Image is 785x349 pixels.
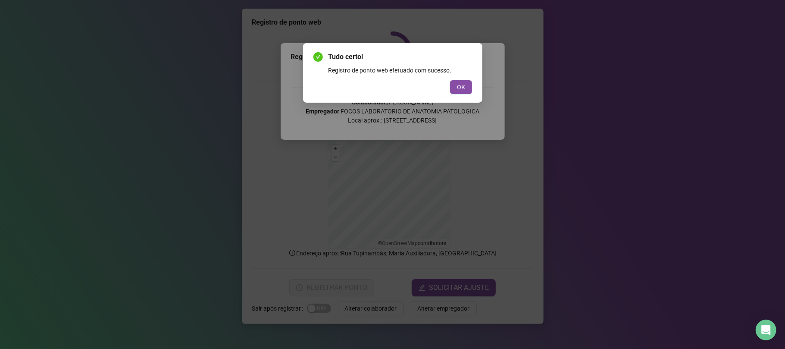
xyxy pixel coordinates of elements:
div: Registro de ponto web efetuado com sucesso. [328,66,472,75]
div: Open Intercom Messenger [756,320,776,340]
span: Tudo certo! [328,52,472,62]
span: OK [457,82,465,92]
span: check-circle [313,52,323,62]
button: OK [450,80,472,94]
